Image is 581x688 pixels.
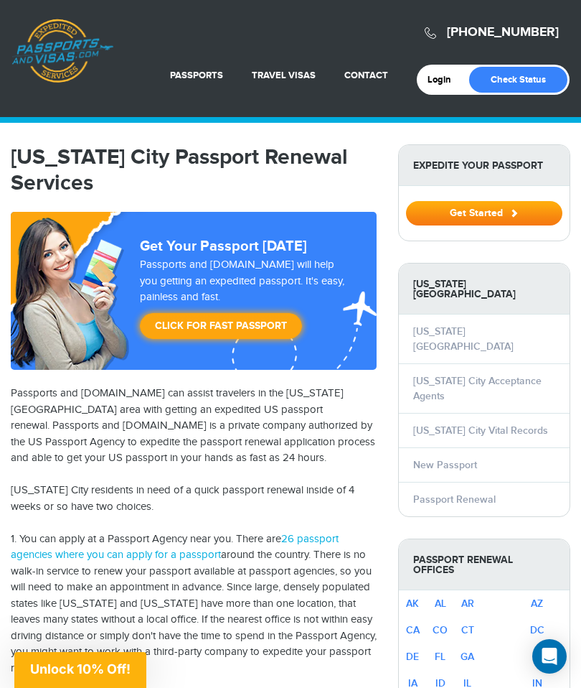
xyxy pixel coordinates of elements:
[428,74,461,85] a: Login
[413,325,514,353] a: [US_STATE][GEOGRAPHIC_DATA]
[433,624,448,636] a: CO
[413,459,477,471] a: New Passport
[140,238,307,255] strong: Get Your Passport [DATE]
[406,201,562,226] button: Get Started
[460,651,474,663] a: GA
[406,624,420,636] a: CA
[469,67,567,93] a: Check Status
[399,145,570,186] strong: Expedite Your Passport
[461,598,474,610] a: AR
[11,386,377,467] p: Passports and [DOMAIN_NAME] can assist travelers in the [US_STATE][GEOGRAPHIC_DATA] area with get...
[11,19,113,83] a: Passports & [DOMAIN_NAME]
[11,483,377,515] p: [US_STATE] City residents in need of a quick passport renewal inside of 4 weeks or so have two ch...
[11,531,377,677] p: 1. You can apply at a Passport Agency near you. There are around the country. There is no walk-in...
[399,264,570,315] strong: [US_STATE][GEOGRAPHIC_DATA]
[413,493,496,506] a: Passport Renewal
[170,70,223,81] a: Passports
[252,70,316,81] a: Travel Visas
[406,207,562,218] a: Get Started
[531,598,543,610] a: AZ
[406,651,419,663] a: DE
[447,24,559,40] a: [PHONE_NUMBER]
[435,651,445,663] a: FL
[140,313,302,339] a: Click for Fast Passport
[399,539,570,590] strong: Passport Renewal Offices
[14,652,146,688] div: Unlock 10% Off!
[413,375,542,402] a: [US_STATE] City Acceptance Agents
[30,661,131,677] span: Unlock 10% Off!
[413,424,548,437] a: [US_STATE] City Vital Records
[530,624,544,636] a: DC
[406,598,419,610] a: AK
[461,624,474,636] a: CT
[134,257,354,346] div: Passports and [DOMAIN_NAME] will help you getting an expedited passport. It's easy, painless and ...
[11,144,377,196] h1: [US_STATE] City Passport Renewal Services
[532,639,567,674] div: Open Intercom Messenger
[344,70,388,81] a: Contact
[435,598,446,610] a: AL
